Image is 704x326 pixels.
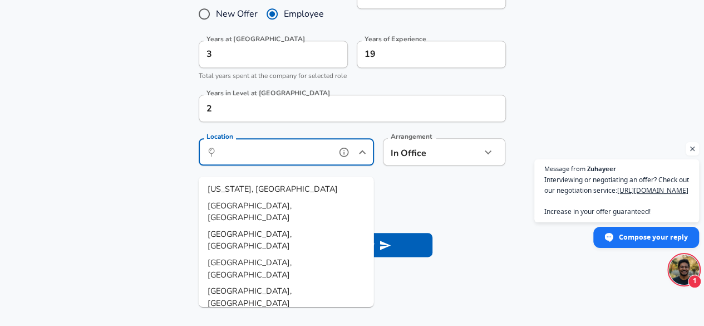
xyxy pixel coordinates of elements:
[587,166,616,172] span: Zuhayeer
[216,7,258,21] span: New Offer
[355,144,370,160] button: Close
[199,95,481,122] input: 1
[208,228,292,251] span: [GEOGRAPHIC_DATA], [GEOGRAPHIC_DATA]
[544,166,585,172] span: Message from
[669,255,699,285] div: Open chat
[365,36,426,42] label: Years of Experience
[336,144,352,160] button: help
[619,227,688,247] span: Compose your reply
[208,257,292,280] span: [GEOGRAPHIC_DATA], [GEOGRAPHIC_DATA]
[688,275,701,288] span: 1
[206,36,305,42] label: Years at [GEOGRAPHIC_DATA]
[357,41,481,68] input: 7
[208,183,338,194] span: [US_STATE], [GEOGRAPHIC_DATA]
[199,71,347,80] span: Total years spent at the company for selected role
[206,90,331,96] label: Years in Level at [GEOGRAPHIC_DATA]
[383,138,465,166] div: In Office
[391,133,432,140] label: Arrangement
[206,133,233,140] label: Location
[208,285,292,309] span: [GEOGRAPHIC_DATA], [GEOGRAPHIC_DATA]
[544,174,689,217] span: Interviewing or negotiating an offer? Check out our negotiation service: Increase in your offer g...
[208,200,292,223] span: [GEOGRAPHIC_DATA], [GEOGRAPHIC_DATA]
[284,7,324,21] span: Employee
[199,41,323,68] input: 0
